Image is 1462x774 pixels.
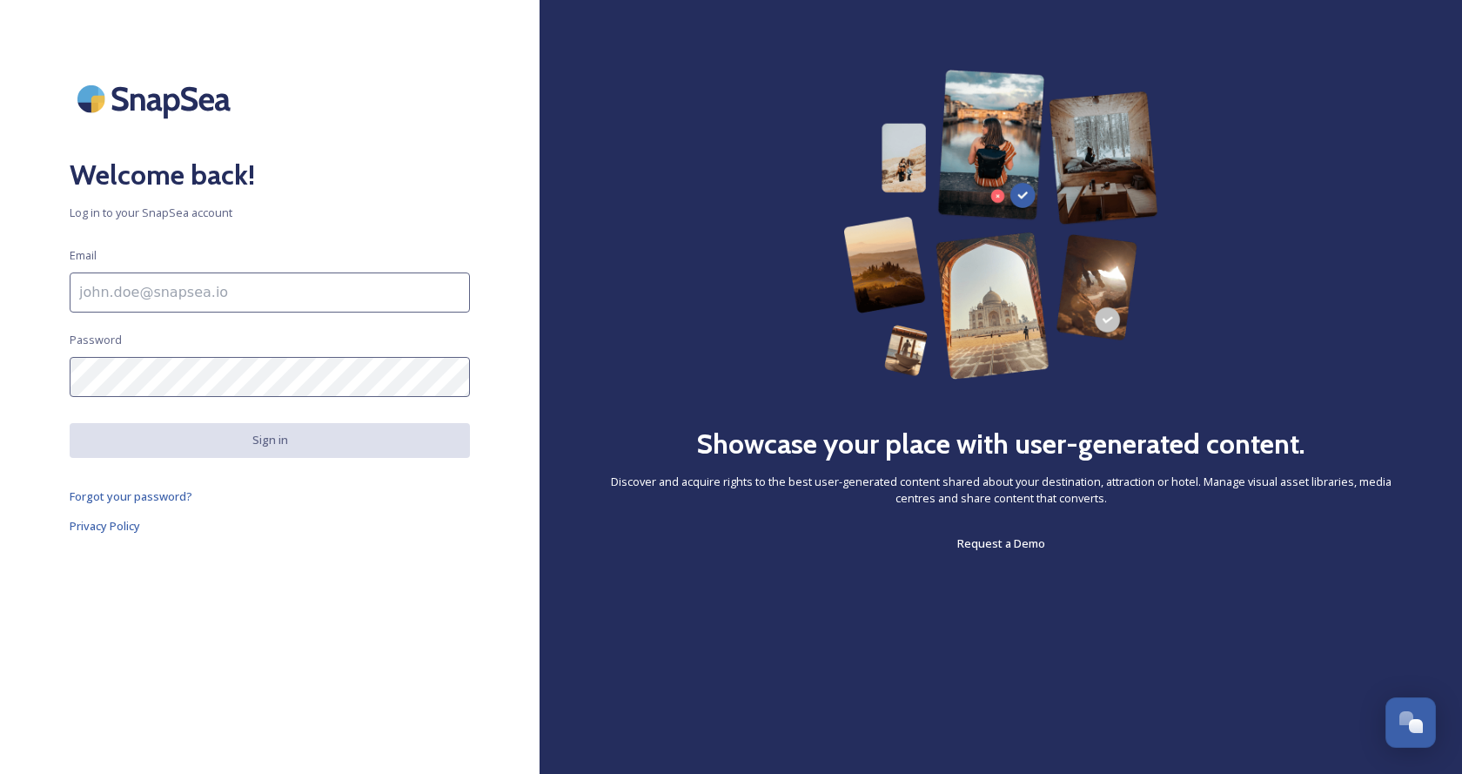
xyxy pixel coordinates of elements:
[70,70,244,128] img: SnapSea Logo
[609,474,1392,507] span: Discover and acquire rights to the best user-generated content shared about your destination, att...
[70,488,192,504] span: Forgot your password?
[1385,697,1436,748] button: Open Chat
[70,486,470,507] a: Forgot your password?
[70,154,470,196] h2: Welcome back!
[70,518,140,534] span: Privacy Policy
[843,70,1159,380] img: 63b42ca75bacad526042e722_Group%20154-p-800.png
[696,423,1305,465] h2: Showcase your place with user-generated content.
[70,515,470,536] a: Privacy Policy
[957,535,1045,551] span: Request a Demo
[70,205,470,221] span: Log in to your SnapSea account
[957,533,1045,554] a: Request a Demo
[70,247,97,264] span: Email
[70,332,122,348] span: Password
[70,273,470,313] input: john.doe@snapsea.io
[70,423,470,457] button: Sign in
